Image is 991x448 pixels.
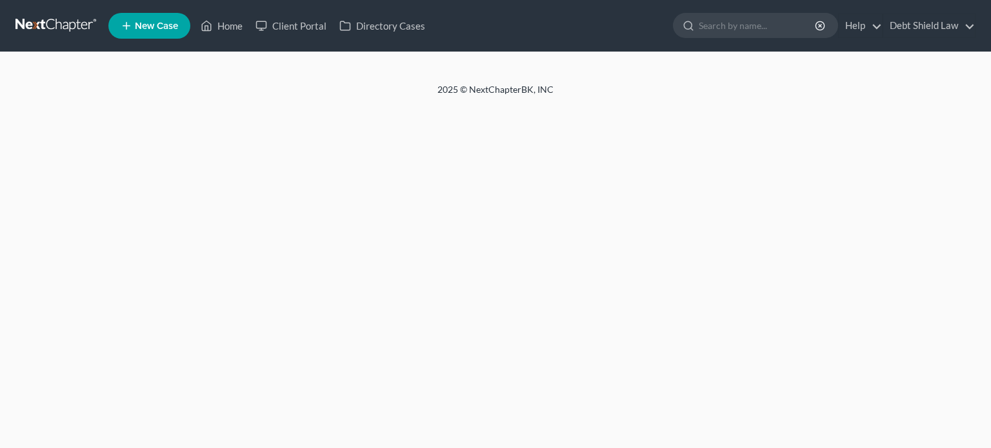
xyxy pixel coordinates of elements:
a: Help [839,14,882,37]
a: Debt Shield Law [883,14,975,37]
a: Home [194,14,249,37]
a: Directory Cases [333,14,432,37]
div: 2025 © NextChapterBK, INC [128,83,863,106]
a: Client Portal [249,14,333,37]
span: New Case [135,21,178,31]
input: Search by name... [699,14,817,37]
